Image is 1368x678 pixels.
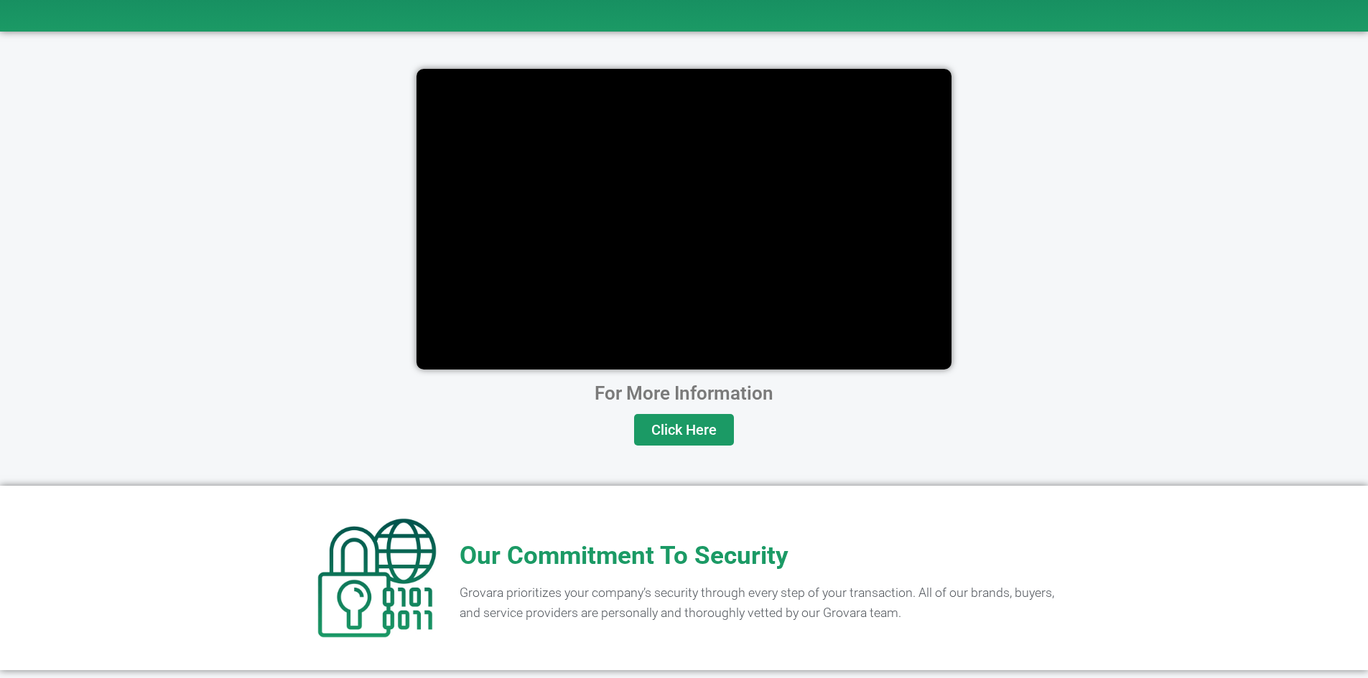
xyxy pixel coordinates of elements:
[460,541,788,570] span: Our Commitment To Security
[417,69,951,369] iframe: vimeo Video Player
[460,585,1054,620] span: Grovara prioritizes your company’s security through every step of your transaction. All of our br...
[275,384,1094,402] h2: For More Information
[651,423,717,437] span: Click Here
[634,414,734,446] a: Click Here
